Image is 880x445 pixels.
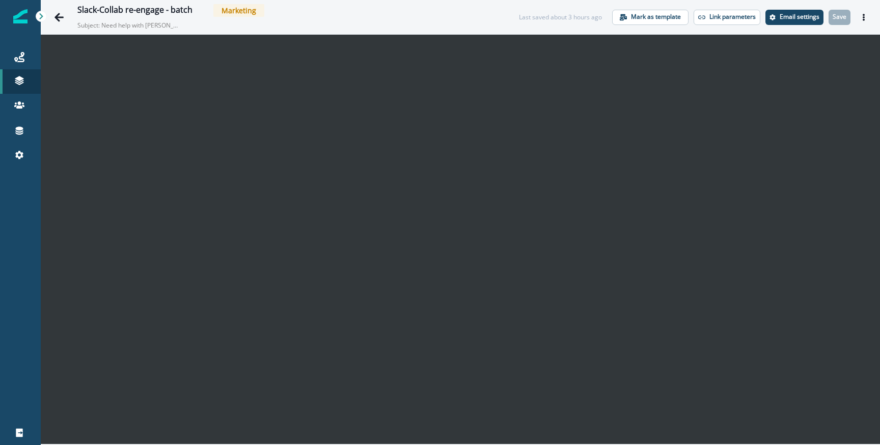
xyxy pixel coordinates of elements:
[829,10,850,25] button: Save
[709,13,756,20] p: Link parameters
[780,13,819,20] p: Email settings
[765,10,823,25] button: Settings
[612,10,689,25] button: Mark as template
[77,5,193,16] div: Slack-Collab re-engage - batch
[77,17,179,30] p: Subject: Need help with [PERSON_NAME]’s Microsoft Teams app?
[519,13,602,22] div: Last saved about 3 hours ago
[13,9,28,23] img: Inflection
[694,10,760,25] button: Link parameters
[631,13,681,20] p: Mark as template
[49,7,69,28] button: Go back
[833,13,846,20] p: Save
[856,10,872,25] button: Actions
[213,4,264,17] span: Marketing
